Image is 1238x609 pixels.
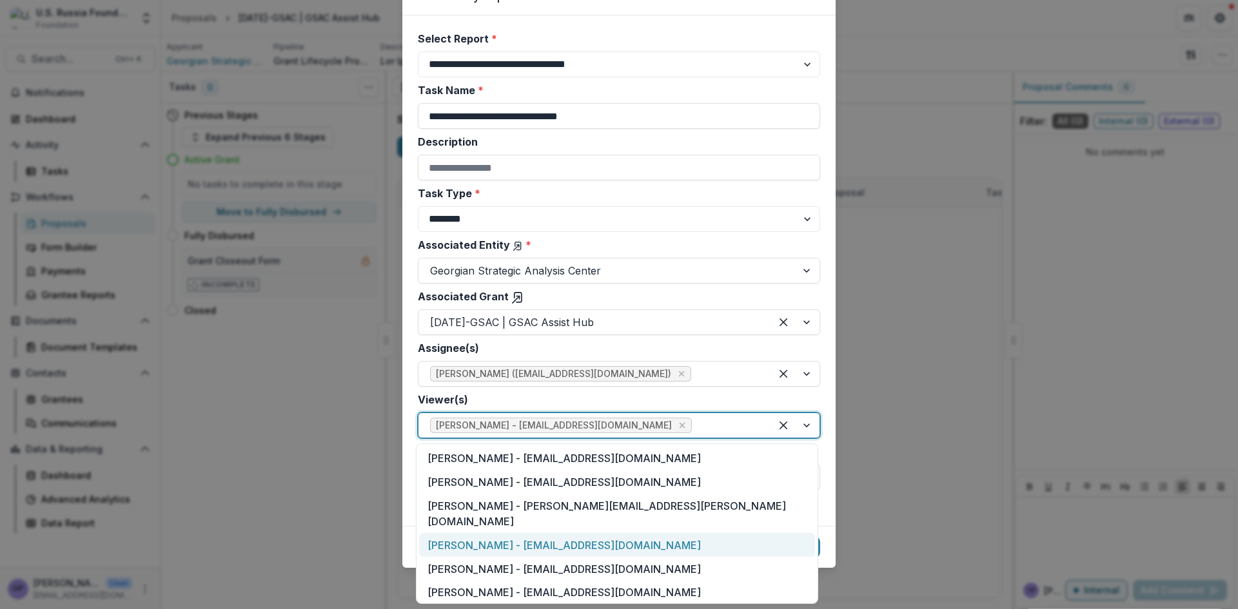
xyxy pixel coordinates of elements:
label: Description [418,134,812,150]
label: Associated Entity [418,237,812,253]
label: Viewer(s) [418,392,812,407]
label: Task Type [418,186,812,201]
div: [PERSON_NAME] - [EMAIL_ADDRESS][DOMAIN_NAME] [419,533,815,557]
label: Task Name [418,82,812,98]
div: [PERSON_NAME] - [PERSON_NAME][EMAIL_ADDRESS][PERSON_NAME][DOMAIN_NAME] [419,494,815,534]
div: Clear selected options [773,312,794,333]
label: Associated Grant [418,289,812,304]
div: Clear selected options [773,363,794,384]
div: Remove Nuki Daraselia (nukidaraselia@gmail.com) [675,367,688,380]
div: [PERSON_NAME] - [EMAIL_ADDRESS][DOMAIN_NAME] [419,557,815,581]
span: [PERSON_NAME] - [EMAIL_ADDRESS][DOMAIN_NAME] [436,420,672,431]
label: Select Report [418,31,812,46]
div: [PERSON_NAME] - [EMAIL_ADDRESS][DOMAIN_NAME] [419,447,815,470]
span: [PERSON_NAME] ([EMAIL_ADDRESS][DOMAIN_NAME]) [436,369,671,380]
label: Assignee(s) [418,340,812,356]
div: Clear selected options [773,415,794,436]
div: [PERSON_NAME] - [EMAIL_ADDRESS][DOMAIN_NAME] [419,581,815,604]
div: Remove Gennady Podolny - gpodolny@usrf.us [676,419,689,432]
div: [PERSON_NAME] - [EMAIL_ADDRESS][DOMAIN_NAME] [419,470,815,494]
